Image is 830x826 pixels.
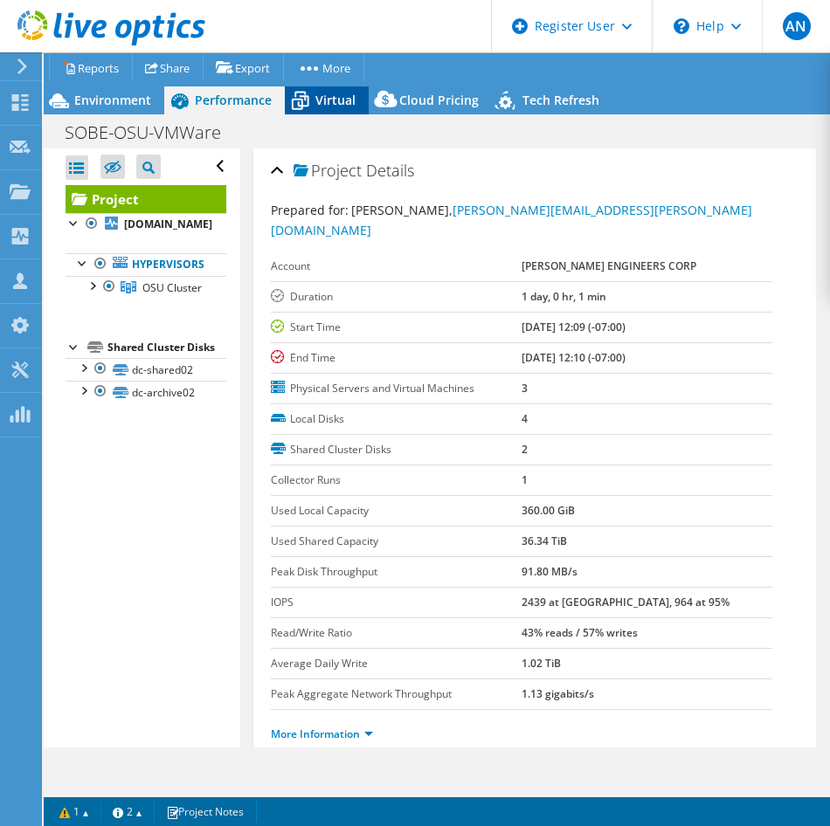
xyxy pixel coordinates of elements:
[522,686,594,701] b: 1.13 gigabits/s
[271,349,522,367] label: End Time
[271,624,522,642] label: Read/Write Ratio
[142,280,202,295] span: OSU Cluster
[294,162,362,180] span: Project
[366,160,414,181] span: Details
[522,320,626,334] b: [DATE] 12:09 (-07:00)
[66,381,226,403] a: dc-archive02
[74,92,151,108] span: Environment
[66,213,226,236] a: [DOMAIN_NAME]
[271,288,522,306] label: Duration
[522,625,638,640] b: 43% reads / 57% writes
[522,381,528,396] b: 3
[522,595,730,609] b: 2439 at [GEOGRAPHIC_DATA], 964 at 95%
[271,441,522,458] label: Shared Cluster Disks
[399,92,479,108] span: Cloud Pricing
[100,801,155,823] a: 2
[66,185,226,213] a: Project
[124,217,212,231] b: [DOMAIN_NAME]
[271,319,522,336] label: Start Time
[522,656,561,671] b: 1.02 TiB
[271,655,522,672] label: Average Daily Write
[57,123,248,142] h1: SOBE-OSU-VMWare
[195,92,272,108] span: Performance
[271,410,522,428] label: Local Disks
[522,258,696,273] b: [PERSON_NAME] ENGINEERS CORP
[522,289,606,304] b: 1 day, 0 hr, 1 min
[271,202,752,238] span: [PERSON_NAME],
[522,533,567,548] b: 36.34 TiB
[271,502,522,520] label: Used Local Capacity
[283,54,364,81] a: More
[132,54,204,81] a: Share
[271,202,752,238] a: [PERSON_NAME][EMAIL_ADDRESS][PERSON_NAME][DOMAIN_NAME]
[271,472,522,489] label: Collector Runs
[271,594,522,611] label: IOPS
[271,563,522,581] label: Peak Disk Throughput
[271,258,522,275] label: Account
[522,503,575,518] b: 360.00 GiB
[49,54,133,81] a: Reports
[66,276,226,299] a: OSU Cluster
[674,18,689,34] svg: \n
[315,92,356,108] span: Virtual
[107,337,226,358] div: Shared Cluster Disks
[522,472,528,487] b: 1
[66,253,226,276] a: Hypervisors
[203,54,284,81] a: Export
[522,411,528,426] b: 4
[47,801,101,823] a: 1
[522,442,528,457] b: 2
[271,533,522,550] label: Used Shared Capacity
[271,685,522,703] label: Peak Aggregate Network Throughput
[522,350,626,365] b: [DATE] 12:10 (-07:00)
[271,202,349,218] label: Prepared for:
[522,564,578,579] b: 91.80 MB/s
[154,801,257,823] a: Project Notes
[522,92,599,108] span: Tech Refresh
[66,358,226,381] a: dc-shared02
[271,726,373,741] a: More Information
[271,380,522,397] label: Physical Servers and Virtual Machines
[783,12,811,40] span: AN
